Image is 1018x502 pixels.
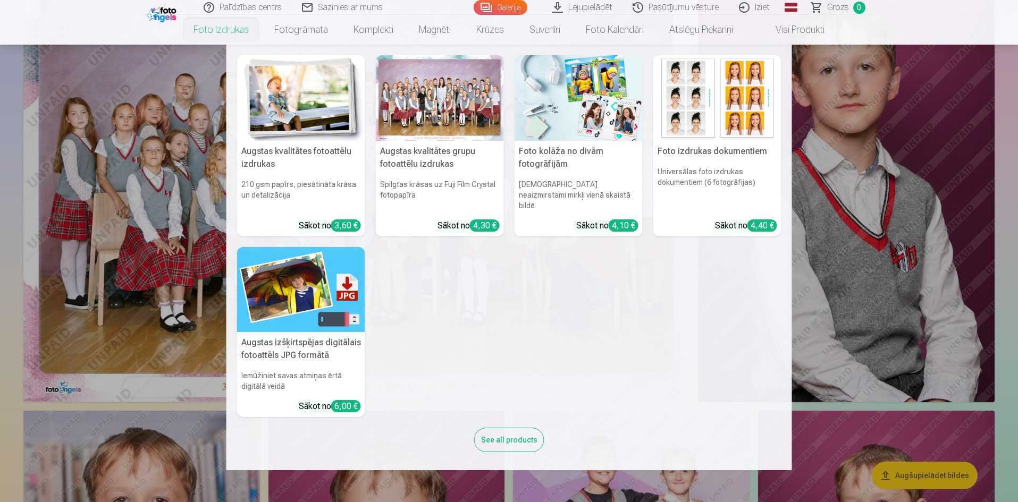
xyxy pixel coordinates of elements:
a: Krūzes [464,15,517,45]
a: Augstas kvalitātes fotoattēlu izdrukasAugstas kvalitātes fotoattēlu izdrukas210 gsm papīrs, piesā... [237,55,365,236]
div: Sākot no [299,219,361,232]
span: Grozs [827,1,849,14]
div: 6,00 € [331,400,361,412]
span: 0 [853,2,865,14]
a: Augstas kvalitātes grupu fotoattēlu izdrukasSpilgtas krāsas uz Fuji Film Crystal fotopapīraSākot ... [376,55,504,236]
img: Foto izdrukas dokumentiem [653,55,781,141]
h5: Foto izdrukas dokumentiem [653,141,781,162]
div: 4,30 € [470,219,500,232]
div: 4,10 € [609,219,638,232]
div: Sākot no [715,219,777,232]
h5: Augstas kvalitātes fotoattēlu izdrukas [237,141,365,175]
a: Foto izdrukas [181,15,262,45]
img: Augstas kvalitātes fotoattēlu izdrukas [237,55,365,141]
h6: Iemūžiniet savas atmiņas ērtā digitālā veidā [237,366,365,396]
div: 4,40 € [747,219,777,232]
h6: Spilgtas krāsas uz Fuji Film Crystal fotopapīra [376,175,504,215]
h6: [DEMOGRAPHIC_DATA] neaizmirstami mirkļi vienā skaistā bildē [515,175,643,215]
div: Sākot no [576,219,638,232]
div: Sākot no [299,400,361,413]
a: Komplekti [341,15,406,45]
a: Foto kolāža no divām fotogrāfijāmFoto kolāža no divām fotogrāfijām[DEMOGRAPHIC_DATA] neaizmirstam... [515,55,643,236]
h5: Augstas kvalitātes grupu fotoattēlu izdrukas [376,141,504,175]
a: See all products [474,433,544,445]
div: 3,60 € [331,219,361,232]
img: /fa1 [147,4,179,22]
h5: Foto kolāža no divām fotogrāfijām [515,141,643,175]
img: Augstas izšķirtspējas digitālais fotoattēls JPG formātā [237,247,365,333]
h6: 210 gsm papīrs, piesātināta krāsa un detalizācija [237,175,365,215]
a: Augstas izšķirtspējas digitālais fotoattēls JPG formātāAugstas izšķirtspējas digitālais fotoattēl... [237,247,365,418]
a: Foto kalendāri [573,15,657,45]
a: Atslēgu piekariņi [657,15,746,45]
a: Fotogrāmata [262,15,341,45]
div: Sākot no [438,219,500,232]
a: Foto izdrukas dokumentiemFoto izdrukas dokumentiemUniversālas foto izdrukas dokumentiem (6 fotogr... [653,55,781,236]
h5: Augstas izšķirtspējas digitālais fotoattēls JPG formātā [237,332,365,366]
div: See all products [474,428,544,452]
a: Magnēti [406,15,464,45]
a: Suvenīri [517,15,573,45]
h6: Universālas foto izdrukas dokumentiem (6 fotogrāfijas) [653,162,781,215]
a: Visi produkti [746,15,837,45]
img: Foto kolāža no divām fotogrāfijām [515,55,643,141]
